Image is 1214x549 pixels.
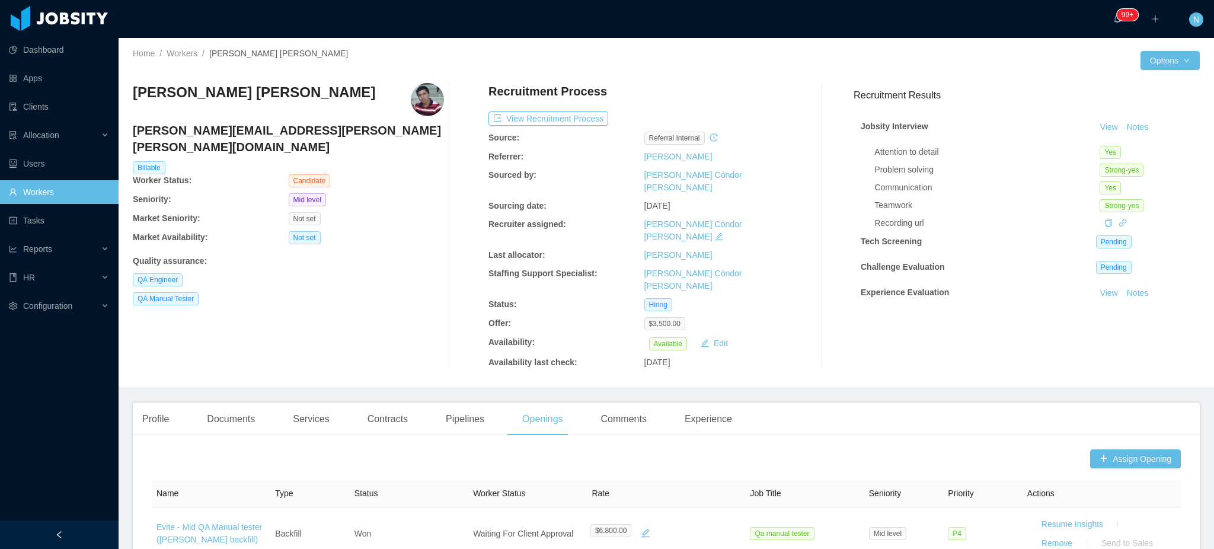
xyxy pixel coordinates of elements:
[1096,261,1132,274] span: Pending
[1113,15,1122,23] i: icon: bell
[1100,181,1121,194] span: Yes
[23,130,59,140] span: Allocation
[710,133,718,142] i: icon: history
[750,489,781,498] span: Job Title
[1117,9,1138,21] sup: 1692
[1122,314,1154,328] button: Notes
[1122,120,1154,135] button: Notes
[1119,219,1127,227] i: icon: link
[354,529,372,538] span: Won
[289,212,321,225] span: Not set
[488,219,566,229] b: Recruiter assigned:
[133,194,171,204] b: Seniority:
[592,403,656,436] div: Comments
[1151,15,1159,23] i: icon: plus
[289,231,321,244] span: Not set
[1100,199,1143,212] span: Strong-yes
[1119,218,1127,228] a: icon: link
[513,403,573,436] div: Openings
[9,95,109,119] a: icon: auditClients
[9,273,17,282] i: icon: book
[473,489,525,498] span: Worker Status
[644,201,670,210] span: [DATE]
[23,244,52,254] span: Reports
[590,524,631,537] span: $6,800.00
[488,114,608,123] a: icon: exportView Recruitment Process
[283,403,338,436] div: Services
[1096,235,1132,248] span: Pending
[133,292,199,305] span: QA Manual Tester
[9,245,17,253] i: icon: line-chart
[675,403,742,436] div: Experience
[159,49,162,58] span: /
[358,403,417,436] div: Contracts
[488,201,547,210] b: Sourcing date:
[1122,286,1154,301] button: Notes
[133,175,191,185] b: Worker Status:
[133,49,155,58] a: Home
[133,256,207,266] b: Quality assurance :
[861,122,928,131] strong: Jobsity Interview
[750,527,814,540] span: Qa manual tester
[644,298,672,311] span: Hiring
[289,193,326,206] span: Mid level
[861,237,922,246] strong: Tech Screening
[23,273,35,282] span: HR
[1096,288,1122,298] a: View
[592,489,609,498] span: Rate
[854,88,1200,103] h3: Recruitment Results
[488,337,535,347] b: Availability:
[488,269,598,278] b: Staffing Support Specialist:
[9,38,109,62] a: icon: pie-chartDashboard
[488,111,608,126] button: icon: exportView Recruitment Process
[874,164,1100,176] div: Problem solving
[488,133,519,142] b: Source:
[133,83,375,102] h3: [PERSON_NAME] [PERSON_NAME]
[948,489,974,498] span: Priority
[275,489,293,498] span: Type
[1090,449,1181,468] button: icon: plusAssign Opening
[156,489,178,498] span: Name
[133,273,183,286] span: QA Engineer
[156,522,262,544] a: Evite - Mid QA Manual tester ([PERSON_NAME] backfill)
[197,403,264,436] div: Documents
[167,49,197,58] a: Workers
[948,527,966,540] span: P4
[133,161,165,174] span: Billable
[869,489,901,498] span: Seniority
[133,403,178,436] div: Profile
[1140,51,1200,70] button: Optionsicon: down
[644,269,742,291] a: [PERSON_NAME] Cóndor [PERSON_NAME]
[9,180,109,204] a: icon: userWorkers
[1096,122,1122,132] a: View
[23,301,72,311] span: Configuration
[488,358,577,367] b: Availability last check:
[9,209,109,232] a: icon: profileTasks
[874,181,1100,194] div: Communication
[874,199,1100,212] div: Teamwork
[869,527,906,540] span: Mid level
[644,132,705,145] span: Referral internal
[874,217,1100,229] div: Recording url
[1027,489,1055,498] span: Actions
[1032,515,1113,534] button: Resume Insights
[488,152,523,161] b: Referrer:
[644,250,713,260] a: [PERSON_NAME]
[9,302,17,310] i: icon: setting
[488,83,607,100] h4: Recruitment Process
[874,146,1100,158] div: Attention to detail
[488,250,545,260] b: Last allocator:
[133,213,200,223] b: Market Seniority:
[289,174,331,187] span: Candidate
[9,152,109,175] a: icon: robotUsers
[9,66,109,90] a: icon: appstoreApps
[354,489,378,498] span: Status
[473,529,573,538] span: Waiting For Client Approval
[1104,217,1113,229] div: Copy
[715,232,723,241] i: icon: edit
[861,262,945,272] strong: Challenge Evaluation
[436,403,494,436] div: Pipelines
[644,170,742,192] a: [PERSON_NAME] Cóndor [PERSON_NAME]
[861,288,949,297] strong: Experience Evaluation
[488,318,511,328] b: Offer:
